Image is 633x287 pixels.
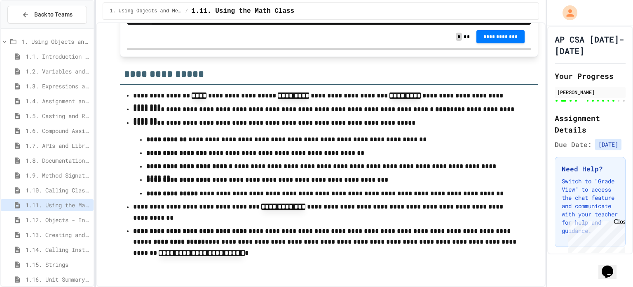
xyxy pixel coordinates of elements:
span: 1.12. Objects - Instances of Classes [26,216,90,224]
span: 1.14. Calling Instance Methods [26,245,90,254]
button: Back to Teams [7,6,87,24]
span: 1.1. Introduction to Algorithms, Programming, and Compilers [26,52,90,61]
span: 1.10. Calling Class Methods [26,186,90,194]
span: 1.16. Unit Summary 1a (1.1-1.6) [26,275,90,284]
span: 1.11. Using the Math Class [26,201,90,209]
span: 1.5. Casting and Ranges of Values [26,111,90,120]
span: Due Date: [555,140,592,149]
h1: AP CSA [DATE]-[DATE] [555,33,626,57]
span: 1.15. Strings [26,260,90,269]
span: Back to Teams [34,10,73,19]
h2: Your Progress [555,70,626,82]
span: 1.13. Creating and Initializing Objects: Constructors [26,230,90,239]
span: / [185,8,188,14]
p: Switch to "Grade View" to access the chat feature and communicate with your teacher for help and ... [562,177,619,235]
iframe: chat widget [565,218,625,253]
div: Chat with us now!Close [3,3,57,52]
span: [DATE] [595,139,621,150]
div: [PERSON_NAME] [557,88,623,96]
span: 1.6. Compound Assignment Operators [26,126,90,135]
h3: Need Help? [562,164,619,174]
span: 1. Using Objects and Methods [110,8,182,14]
span: 1.11. Using the Math Class [192,6,295,16]
h2: Assignment Details [555,112,626,135]
span: 1.7. APIs and Libraries [26,141,90,150]
span: 1.4. Assignment and Input [26,97,90,105]
span: 1.9. Method Signatures [26,171,90,180]
span: 1.2. Variables and Data Types [26,67,90,76]
span: 1.8. Documentation with Comments and Preconditions [26,156,90,165]
div: My Account [554,3,579,22]
span: 1.3. Expressions and Output [New] [26,82,90,90]
iframe: chat widget [598,254,625,279]
span: 1. Using Objects and Methods [21,37,90,46]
